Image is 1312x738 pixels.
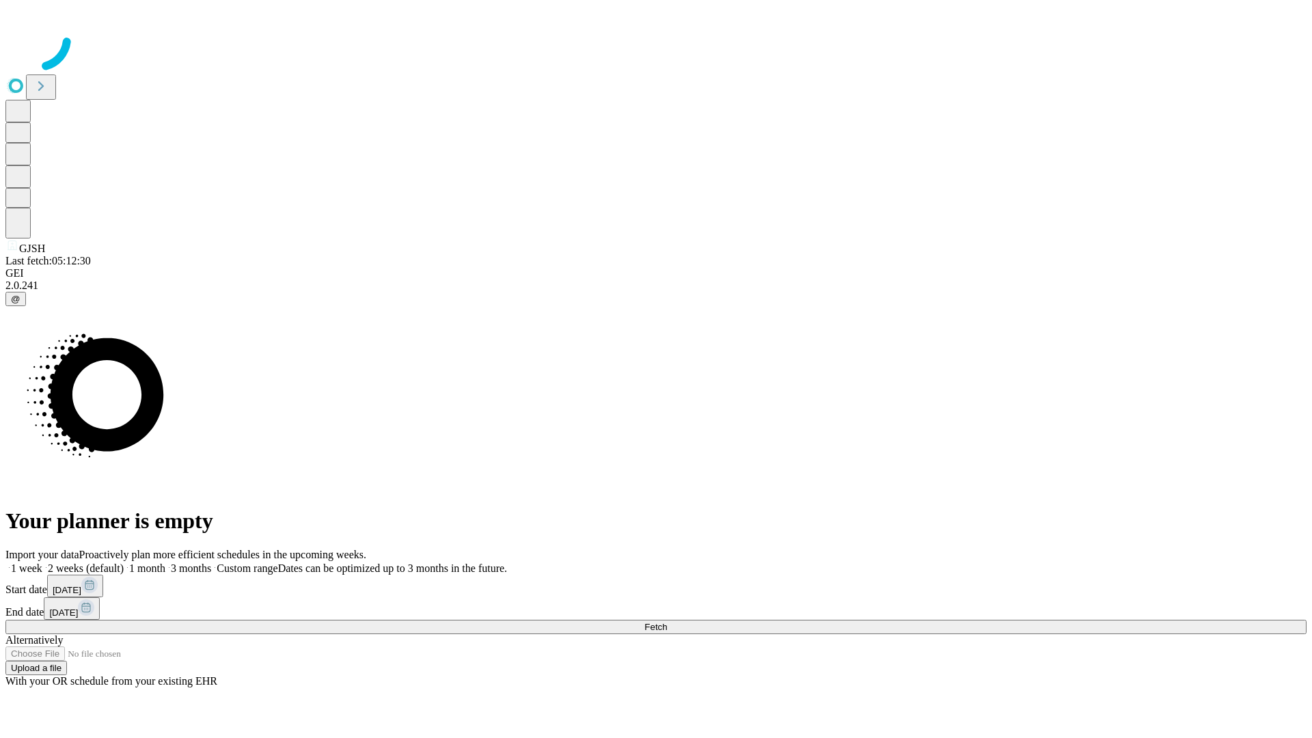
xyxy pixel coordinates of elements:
[278,562,507,574] span: Dates can be optimized up to 3 months in the future.
[48,562,124,574] span: 2 weeks (default)
[5,661,67,675] button: Upload a file
[5,597,1307,620] div: End date
[47,575,103,597] button: [DATE]
[5,255,91,266] span: Last fetch: 05:12:30
[5,279,1307,292] div: 2.0.241
[644,622,667,632] span: Fetch
[171,562,211,574] span: 3 months
[5,292,26,306] button: @
[217,562,277,574] span: Custom range
[79,549,366,560] span: Proactively plan more efficient schedules in the upcoming weeks.
[5,508,1307,534] h1: Your planner is empty
[49,607,78,618] span: [DATE]
[11,562,42,574] span: 1 week
[5,620,1307,634] button: Fetch
[53,585,81,595] span: [DATE]
[5,675,217,687] span: With your OR schedule from your existing EHR
[5,575,1307,597] div: Start date
[11,294,20,304] span: @
[44,597,100,620] button: [DATE]
[129,562,165,574] span: 1 month
[5,549,79,560] span: Import your data
[5,267,1307,279] div: GEI
[5,634,63,646] span: Alternatively
[19,243,45,254] span: GJSH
